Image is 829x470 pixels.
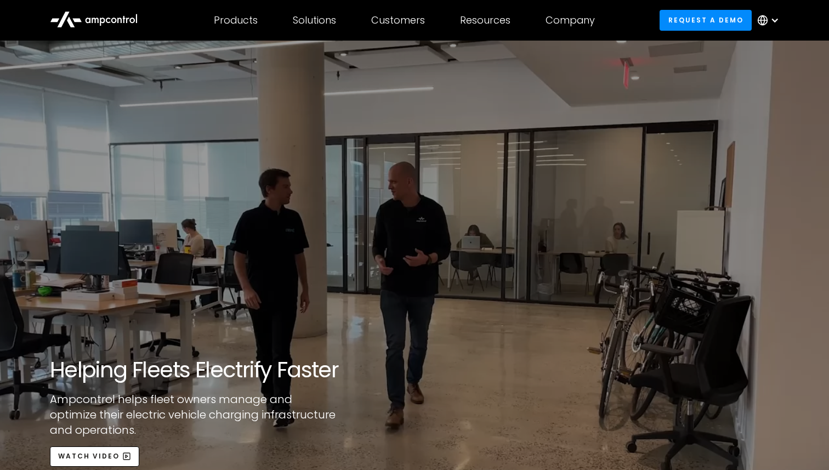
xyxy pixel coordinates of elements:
div: Customers [371,14,425,26]
div: Products [214,14,258,26]
div: Company [546,14,595,26]
div: Solutions [293,14,336,26]
div: Resources [460,14,510,26]
a: Request a demo [660,10,752,30]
